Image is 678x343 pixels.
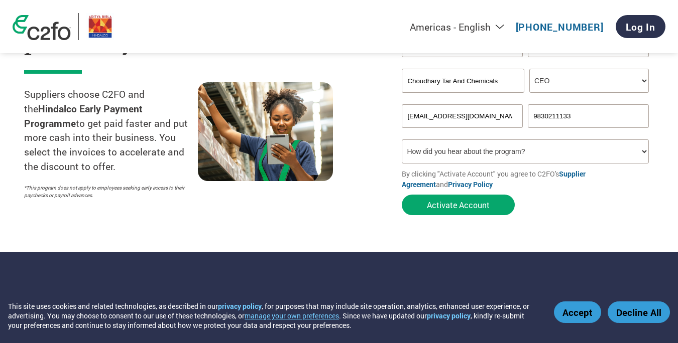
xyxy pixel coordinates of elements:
img: Hindalco [86,13,114,40]
input: Your company name* [402,69,524,93]
a: Log In [616,15,665,38]
a: Supplier Agreement [402,169,586,189]
div: Inavlid Phone Number [528,129,649,135]
button: Accept [554,301,601,323]
img: c2fo logo [13,15,71,40]
p: *This program does not apply to employees seeking early access to their paychecks or payroll adva... [24,184,188,199]
div: Inavlid Email Address [402,129,523,135]
select: Title/Role [529,69,649,93]
button: Decline All [608,301,670,323]
strong: Hindalco Early Payment Programme [24,102,143,129]
p: By clicking "Activate Account" you agree to C2FO's and [402,168,654,190]
button: Activate Account [402,195,515,215]
p: Suppliers choose C2FO and the to get paid faster and put more cash into their business. You selec... [24,87,198,174]
a: Privacy Policy [448,180,493,189]
div: Invalid last name or last name is too long [528,58,649,65]
button: manage your own preferences [245,311,339,320]
a: privacy policy [218,301,262,311]
div: Invalid company name or company name is too long [402,94,649,100]
input: Phone* [528,104,649,128]
img: supply chain worker [198,82,333,181]
a: privacy policy [427,311,471,320]
div: This site uses cookies and related technologies, as described in our , for purposes that may incl... [8,301,539,330]
a: [PHONE_NUMBER] [516,21,604,33]
div: Invalid first name or first name is too long [402,58,523,65]
input: Invalid Email format [402,104,523,128]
